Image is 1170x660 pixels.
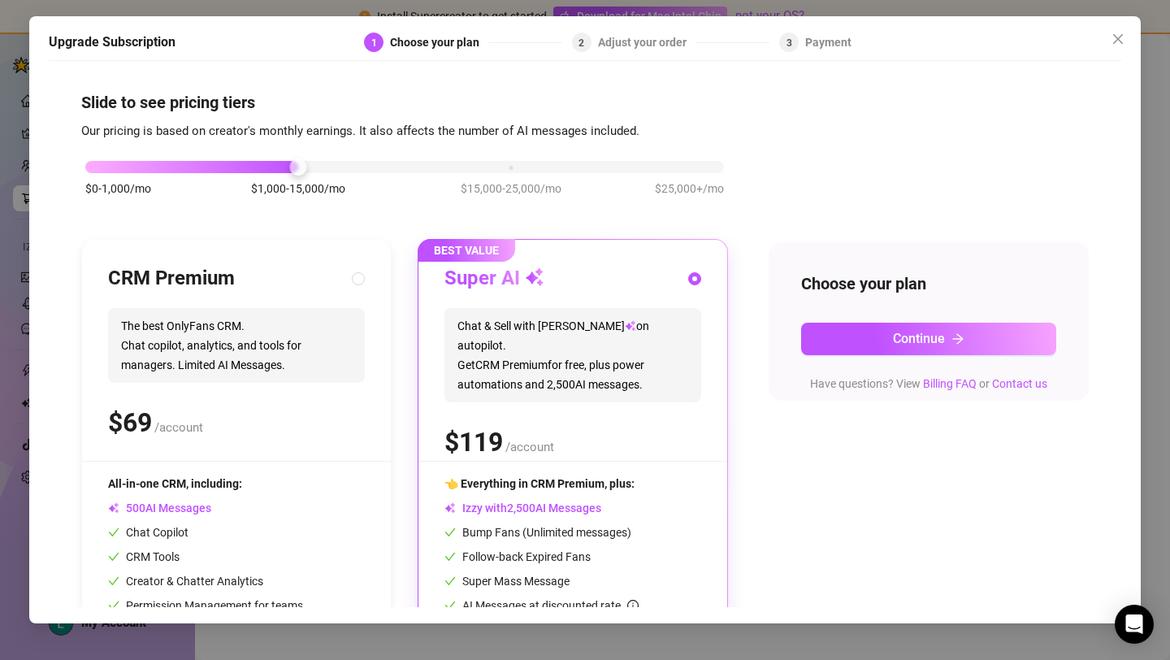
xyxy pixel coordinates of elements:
[108,527,119,538] span: check
[108,550,180,563] span: CRM Tools
[444,551,456,562] span: check
[461,180,561,198] span: $15,000-25,000/mo
[108,575,119,587] span: check
[1105,26,1131,52] button: Close
[786,37,792,49] span: 3
[108,308,365,383] span: The best OnlyFans CRM. Chat copilot, analytics, and tools for managers. Limited AI Messages.
[108,600,119,611] span: check
[893,332,945,347] span: Continue
[655,180,724,198] span: $25,000+/mo
[444,427,503,458] span: $
[390,33,489,52] div: Choose your plan
[108,407,152,438] span: $
[805,33,851,52] div: Payment
[578,37,584,49] span: 2
[108,502,211,515] span: AI Messages
[951,332,964,345] span: arrow-right
[444,266,544,292] h3: Super AI
[444,526,631,539] span: Bump Fans (Unlimited messages)
[801,323,1056,355] button: Continuearrow-right
[444,575,570,588] span: Super Mass Message
[810,377,1047,390] span: Have questions? View or
[108,575,263,588] span: Creator & Chatter Analytics
[444,477,635,490] span: 👈 Everything in CRM Premium, plus:
[154,420,203,435] span: /account
[444,600,456,611] span: check
[598,33,696,52] div: Adjust your order
[108,526,188,539] span: Chat Copilot
[801,272,1056,295] h4: Choose your plan
[371,37,377,49] span: 1
[444,308,701,402] span: Chat & Sell with [PERSON_NAME] on autopilot. Get CRM Premium for free, plus power automations and...
[1111,33,1124,46] span: close
[108,477,242,490] span: All-in-one CRM, including:
[49,33,175,52] h5: Upgrade Subscription
[444,527,456,538] span: check
[251,180,345,198] span: $1,000-15,000/mo
[81,124,639,138] span: Our pricing is based on creator's monthly earnings. It also affects the number of AI messages inc...
[1105,33,1131,46] span: Close
[85,180,151,198] span: $0-1,000/mo
[444,502,601,515] span: Izzy with AI Messages
[462,599,639,612] span: AI Messages at discounted rate
[444,550,591,563] span: Follow-back Expired Fans
[81,91,1089,114] h4: Slide to see pricing tiers
[444,575,456,587] span: check
[418,239,515,262] span: BEST VALUE
[627,600,639,611] span: info-circle
[923,377,977,390] a: Billing FAQ
[505,440,554,454] span: /account
[992,377,1047,390] a: Contact us
[108,551,119,562] span: check
[108,266,235,292] h3: CRM Premium
[108,599,303,612] span: Permission Management for teams
[1115,605,1154,644] div: Open Intercom Messenger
